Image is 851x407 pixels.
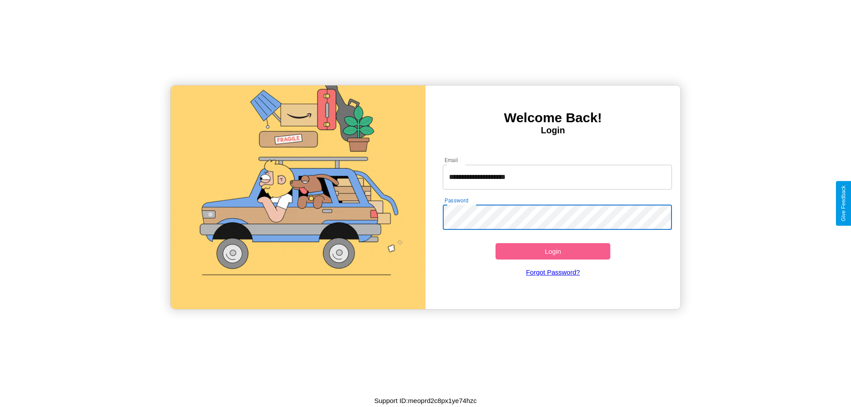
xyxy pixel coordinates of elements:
[425,110,680,125] h3: Welcome Back!
[171,85,425,309] img: gif
[496,243,610,260] button: Login
[840,186,847,221] div: Give Feedback
[445,156,458,164] label: Email
[438,260,668,285] a: Forgot Password?
[425,125,680,136] h4: Login
[445,197,468,204] label: Password
[375,395,477,407] p: Support ID: meoprd2c8px1ye74hzc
